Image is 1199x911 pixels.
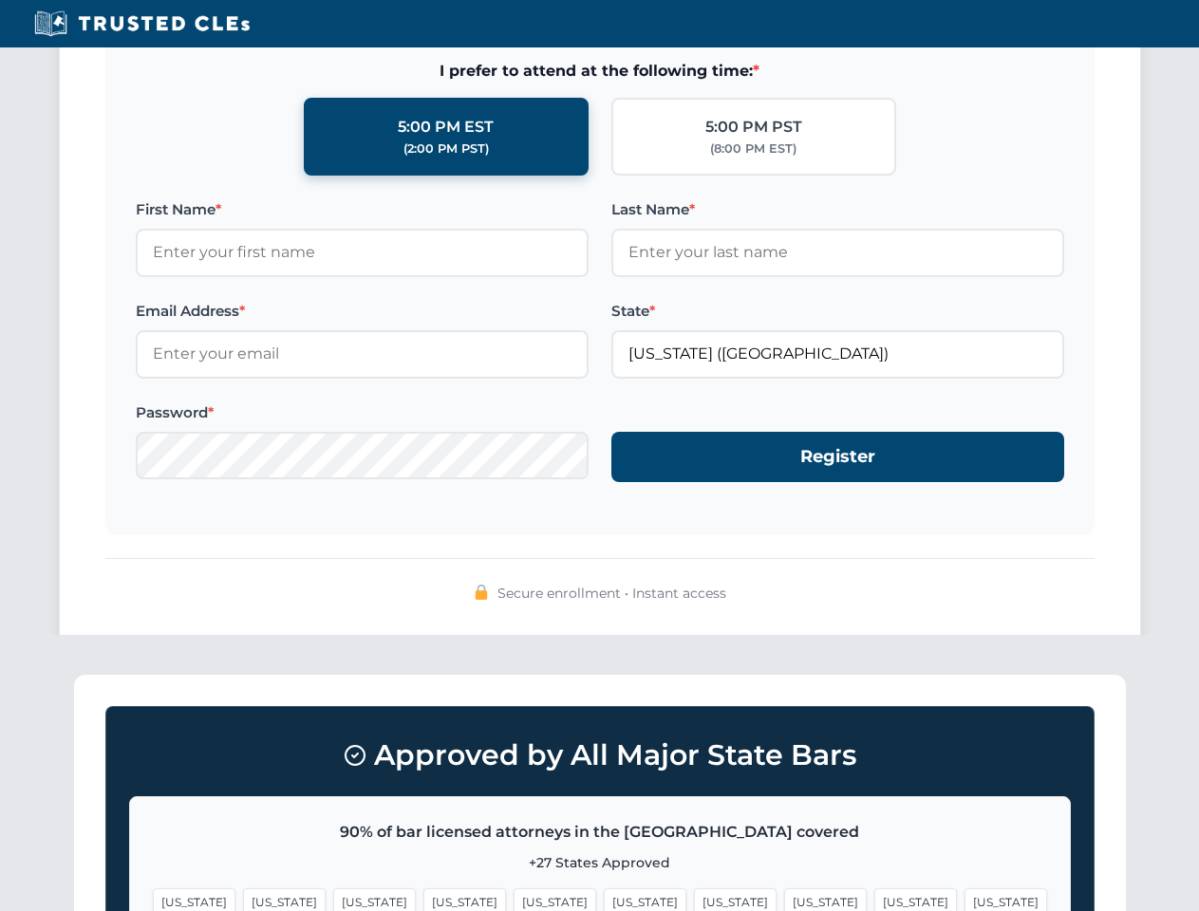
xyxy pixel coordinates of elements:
[710,139,796,158] div: (8:00 PM EST)
[474,585,489,600] img: 🔒
[611,330,1064,378] input: Florida (FL)
[611,198,1064,221] label: Last Name
[398,115,494,139] div: 5:00 PM EST
[136,300,589,323] label: Email Address
[611,300,1064,323] label: State
[153,820,1047,845] p: 90% of bar licensed attorneys in the [GEOGRAPHIC_DATA] covered
[497,583,726,604] span: Secure enrollment • Instant access
[28,9,255,38] img: Trusted CLEs
[136,198,589,221] label: First Name
[153,852,1047,873] p: +27 States Approved
[136,330,589,378] input: Enter your email
[136,229,589,276] input: Enter your first name
[705,115,802,139] div: 5:00 PM PST
[403,139,489,158] div: (2:00 PM PST)
[611,432,1064,482] button: Register
[129,730,1071,781] h3: Approved by All Major State Bars
[611,229,1064,276] input: Enter your last name
[136,59,1064,84] span: I prefer to attend at the following time:
[136,401,589,424] label: Password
